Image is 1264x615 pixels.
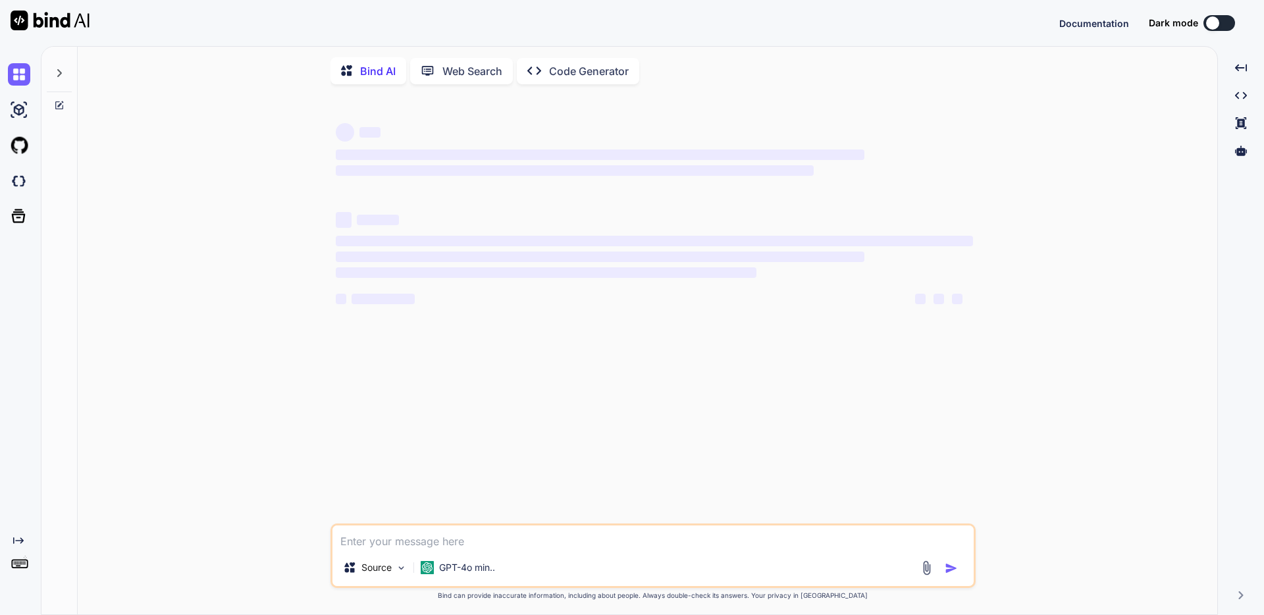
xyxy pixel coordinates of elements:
[396,562,407,574] img: Pick Models
[1149,16,1198,30] span: Dark mode
[919,560,934,575] img: attachment
[336,165,814,176] span: ‌
[952,294,962,304] span: ‌
[357,215,399,225] span: ‌
[336,212,352,228] span: ‌
[8,63,30,86] img: chat
[336,294,346,304] span: ‌
[361,561,392,574] p: Source
[336,123,354,142] span: ‌
[336,267,756,278] span: ‌
[1059,18,1129,29] span: Documentation
[421,561,434,574] img: GPT-4o mini
[915,294,926,304] span: ‌
[8,99,30,121] img: ai-studio
[1059,16,1129,30] button: Documentation
[8,134,30,157] img: githubLight
[360,63,396,79] p: Bind AI
[945,562,958,575] img: icon
[11,11,90,30] img: Bind AI
[330,591,976,601] p: Bind can provide inaccurate information, including about people. Always double-check its answers....
[336,252,864,262] span: ‌
[549,63,629,79] p: Code Generator
[352,294,415,304] span: ‌
[8,170,30,192] img: darkCloudIdeIcon
[442,63,502,79] p: Web Search
[934,294,944,304] span: ‌
[439,561,495,574] p: GPT-4o min..
[336,236,973,246] span: ‌
[359,127,381,138] span: ‌
[336,149,864,160] span: ‌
